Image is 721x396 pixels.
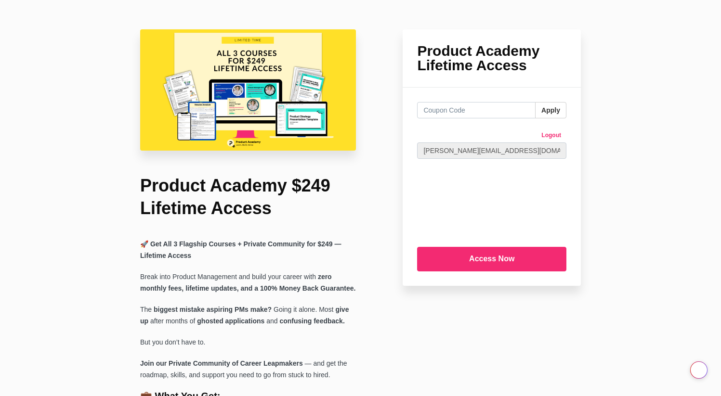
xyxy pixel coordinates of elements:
[195,317,264,325] strong: ghosted applications
[536,128,566,142] a: Logout
[140,358,356,381] p: — and get the roadmap, skills, and support you need to go from stuck to hired.
[140,337,356,348] p: But you don’t have to.
[140,359,303,367] b: Join our Private Community of Career Leapmakers
[154,306,272,313] strong: biggest mistake aspiring PMs make?
[140,29,356,151] img: 2acbe0-ed5c-22a8-4ace-e4ff77505c2_Online_Course_Launch_Mockup_Instagram_Post_1280_x_720_px_.png
[417,247,566,271] input: Access Now
[140,175,356,220] h1: Product Academy $249 Lifetime Access
[415,166,568,239] iframe: Secure payment input frame
[140,271,356,294] p: Break into Product Management and build your career with
[140,240,150,248] span: 🚀
[535,102,566,118] button: Apply
[417,44,566,73] h1: Product Academy Lifetime Access
[279,317,344,325] strong: confusing feedback.
[140,304,356,327] p: The Going it alone. Most after months of and
[140,240,341,259] b: Get All 3 Flagship Courses + Private Community for $249 — Lifetime Access
[417,102,536,118] input: Coupon Code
